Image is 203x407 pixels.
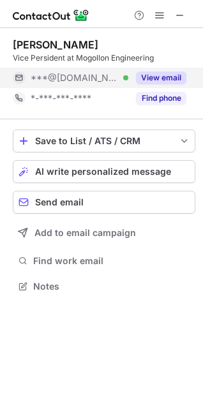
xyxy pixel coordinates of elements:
button: Send email [13,191,195,214]
button: Find work email [13,252,195,270]
button: save-profile-one-click [13,129,195,152]
span: Send email [35,197,84,207]
div: Vice Persident at Mogollon Engineering [13,52,195,64]
button: Reveal Button [136,92,186,105]
img: ContactOut v5.3.10 [13,8,89,23]
button: Reveal Button [136,71,186,84]
div: Save to List / ATS / CRM [35,136,173,146]
button: AI write personalized message [13,160,195,183]
button: Notes [13,277,195,295]
div: [PERSON_NAME] [13,38,98,51]
span: Find work email [33,255,190,267]
span: Add to email campaign [34,228,136,238]
span: Notes [33,281,190,292]
span: ***@[DOMAIN_NAME] [31,72,119,84]
button: Add to email campaign [13,221,195,244]
span: AI write personalized message [35,166,171,177]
